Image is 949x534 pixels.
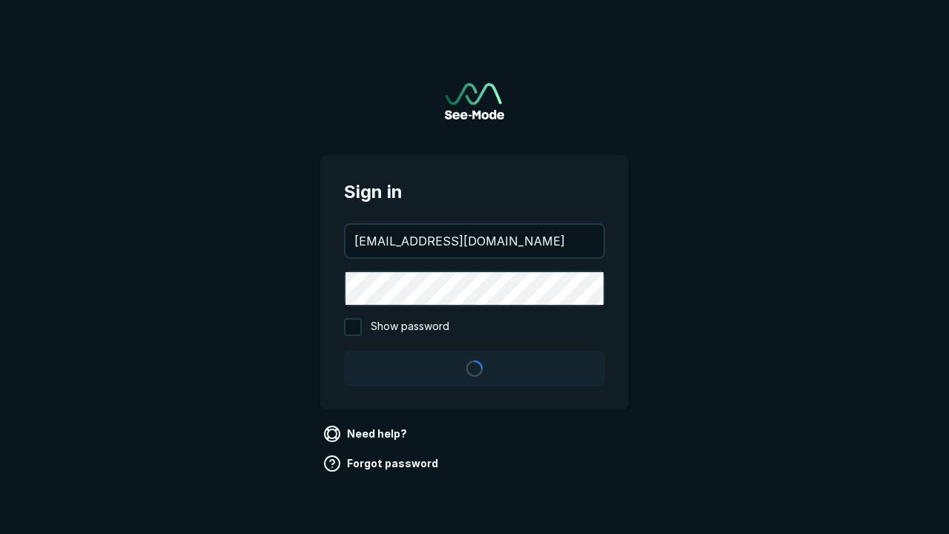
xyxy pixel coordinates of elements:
a: Forgot password [320,452,444,475]
a: Go to sign in [445,83,504,119]
span: Sign in [344,179,605,205]
img: See-Mode Logo [445,83,504,119]
input: your@email.com [345,225,604,257]
span: Show password [371,318,449,336]
a: Need help? [320,422,413,446]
